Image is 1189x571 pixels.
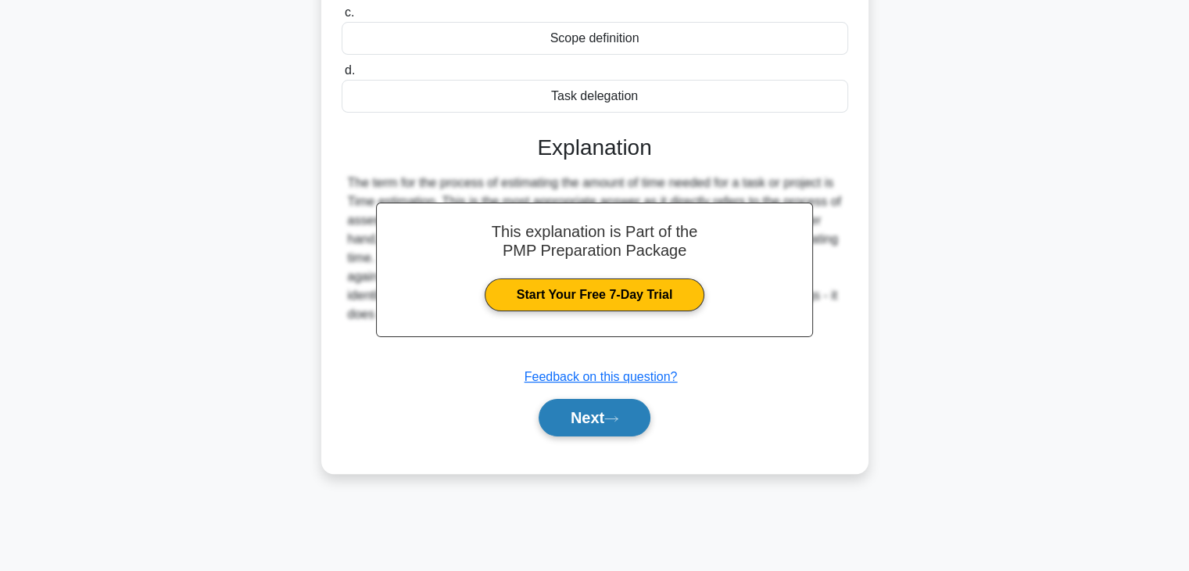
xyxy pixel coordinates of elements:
span: d. [345,63,355,77]
div: The term for the process of estimating the amount of time needed for a task or project is Time es... [348,174,842,324]
span: c. [345,5,354,19]
div: Task delegation [342,80,848,113]
h3: Explanation [351,135,839,161]
a: Feedback on this question? [525,370,678,383]
a: Start Your Free 7-Day Trial [485,278,704,311]
button: Next [539,399,650,436]
div: Scope definition [342,22,848,55]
